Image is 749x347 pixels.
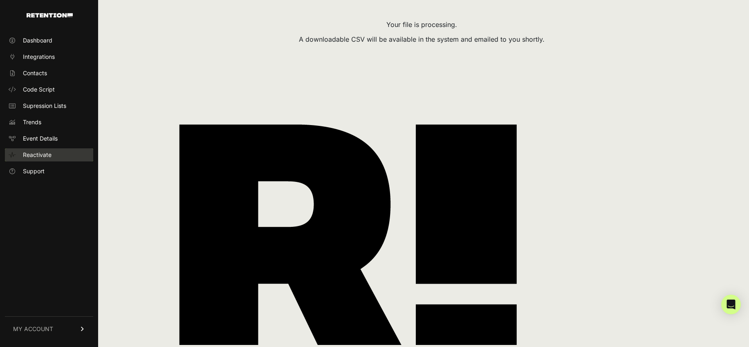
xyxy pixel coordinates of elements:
[110,34,733,44] div: A downloadable CSV will be available in the system and emailed to you shortly.
[31,48,73,54] div: Domain Overview
[23,134,58,143] span: Event Details
[5,99,93,112] a: Supression Lists
[23,151,52,159] span: Reactivate
[27,13,73,18] img: Retention.com
[5,116,93,129] a: Trends
[23,69,47,77] span: Contacts
[22,47,29,54] img: tab_domain_overview_orange.svg
[23,13,40,20] div: v 4.0.25
[90,48,138,54] div: Keywords by Traffic
[721,295,741,314] div: Open Intercom Messenger
[13,13,20,20] img: logo_orange.svg
[23,36,52,45] span: Dashboard
[5,34,93,47] a: Dashboard
[23,53,55,61] span: Integrations
[13,325,53,333] span: MY ACCOUNT
[23,167,45,175] span: Support
[21,21,90,28] div: Domain: [DOMAIN_NAME]
[110,20,733,29] div: Your file is processing.
[5,132,93,145] a: Event Details
[5,148,93,161] a: Reactivate
[23,85,55,94] span: Code Script
[5,316,93,341] a: MY ACCOUNT
[5,165,93,178] a: Support
[13,21,20,28] img: website_grey.svg
[81,47,88,54] img: tab_keywords_by_traffic_grey.svg
[5,50,93,63] a: Integrations
[23,102,66,110] span: Supression Lists
[5,67,93,80] a: Contacts
[23,118,41,126] span: Trends
[5,83,93,96] a: Code Script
